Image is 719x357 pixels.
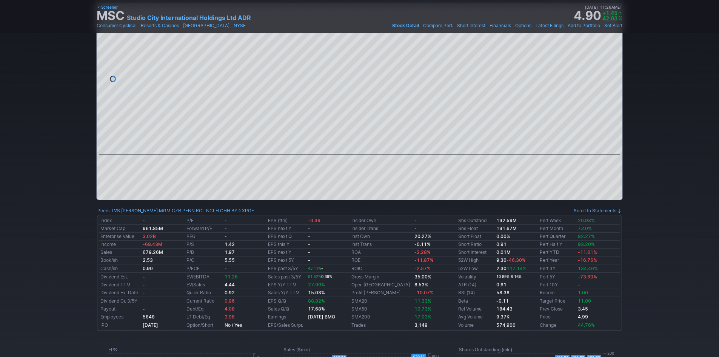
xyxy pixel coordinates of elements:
td: Profit [PERSON_NAME] [350,289,413,297]
a: 0.00% [496,233,510,239]
span: • [420,22,422,29]
a: 1.00 [578,290,588,295]
td: ATR (14) [457,281,495,289]
a: [GEOGRAPHIC_DATA] [183,22,229,29]
b: 15.03% [308,290,325,295]
td: Insider Own [350,217,413,225]
td: Dividend Gr. 3/5Y [99,297,141,305]
td: Oper. [GEOGRAPHIC_DATA] [350,281,413,289]
span: • [180,22,182,29]
span: 81.52% [308,275,321,279]
a: Resorts & Casinos [141,22,179,29]
small: - [308,266,323,270]
span: • [564,22,567,29]
span: -16.76% [578,257,597,263]
b: - [414,218,417,223]
td: Perf 5Y [538,273,576,281]
span: 4.08 [225,306,235,312]
span: 17.03% [414,314,431,320]
td: Volume [457,321,495,329]
a: Studio City International Holdings Ltd ADR [127,13,251,22]
b: 58.38 [496,290,510,295]
span: 3.98 [225,314,235,320]
a: Short Float [458,233,481,239]
b: 184.43 [496,306,513,312]
b: 3,149 [414,322,428,328]
td: Dividend TTM [99,281,141,289]
b: 574,900 [496,322,516,328]
span: • [532,22,535,29]
td: 52W High [457,257,495,264]
span: 11.00 [578,298,591,304]
td: P/C [185,257,223,264]
td: Perf Month [538,225,576,233]
b: 0.90 [143,266,153,271]
b: - [414,226,417,231]
a: Compare Perf. [423,22,453,29]
b: - [143,306,145,312]
td: Dividend Ex-Date [99,289,141,297]
a: RCL [196,207,205,215]
b: 961.85M [143,226,163,231]
td: Income [99,241,141,249]
td: Forward P/E [185,225,223,233]
td: Dividend Est. [99,273,141,281]
span: 88.82% [308,298,325,304]
a: Recom [540,290,554,295]
a: Short Interest [457,22,485,29]
span: • [486,22,489,29]
b: No / Yes [225,322,242,328]
td: Sales past 3/5Y [266,273,306,281]
a: XPOF [242,207,254,215]
td: P/E [185,217,223,225]
td: Trades [350,321,413,329]
b: - [578,282,580,287]
a: BYD [231,207,241,215]
b: - [225,226,227,231]
a: [PERSON_NAME] [121,207,158,215]
td: Avg Volume [457,313,495,321]
small: 0.39% [308,275,332,279]
td: P/FCF [185,264,223,273]
td: EPS next 5Y [266,257,306,264]
td: Perf Week [538,217,576,225]
span: • [598,4,600,11]
b: [DATE] [143,322,158,328]
b: 5848 [143,314,155,320]
td: PEG [185,233,223,241]
span: -11.87% [414,257,434,263]
span: -46.30% [507,257,526,263]
b: 1.97 [225,249,235,255]
span: 42.03 [602,15,617,22]
b: - [225,218,227,223]
b: -0.11% [414,241,431,247]
b: 4.99 [578,314,588,320]
a: PENN [182,207,195,215]
td: Perf Year [538,257,576,264]
h1: MSC [97,10,125,22]
td: Employees [99,313,141,321]
b: - [143,274,145,280]
b: 0.61 [496,282,507,287]
div: : [97,207,254,215]
td: Rel Volume [457,305,495,313]
b: 192.59M [496,218,517,223]
td: EV/Sales [185,281,223,289]
span: -2.28% [414,249,431,255]
a: 0.91 [496,241,507,247]
span: 43.11% [308,266,321,270]
td: Beta [457,297,495,305]
td: LT Debt/Eq [185,313,223,321]
td: Sales Q/Q [266,305,306,313]
a: Options [515,22,531,29]
td: Book/sh [99,257,141,264]
span: Latest Filings [536,23,563,28]
td: EPS past 3/5Y [266,264,306,273]
span: 82.27% [578,233,595,239]
td: Change [538,321,576,329]
a: NYSE [234,22,246,29]
span: 3.02B [143,233,156,239]
small: 10.89% 8.16% [496,275,522,279]
b: 0.92 [225,290,235,295]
